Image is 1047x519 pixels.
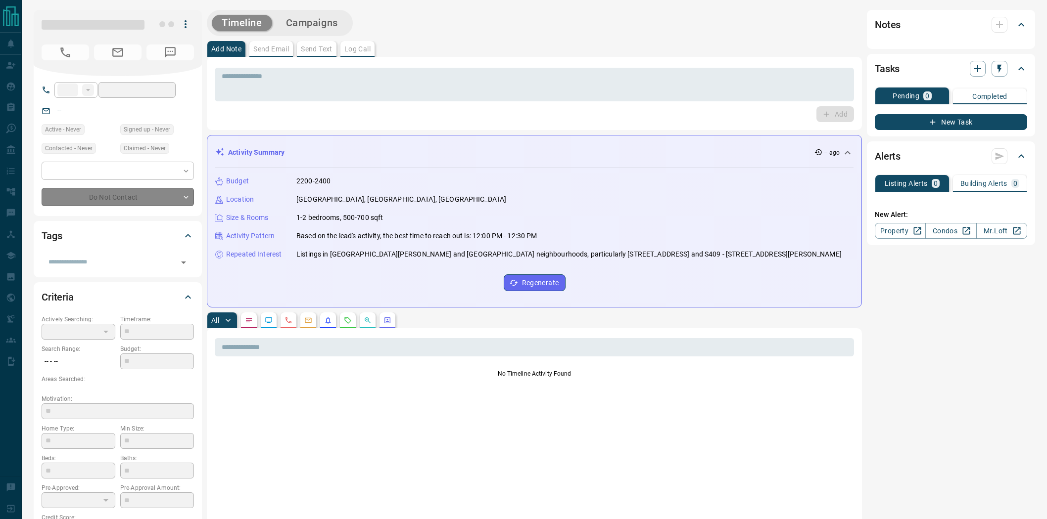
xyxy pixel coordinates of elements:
[226,249,282,259] p: Repeated Interest
[960,180,1007,187] p: Building Alerts
[383,316,391,324] svg: Agent Actions
[94,44,142,60] span: No Email
[296,249,842,259] p: Listings in [GEOGRAPHIC_DATA][PERSON_NAME] and [GEOGRAPHIC_DATA] neighbourhoods, particularly [ST...
[42,224,194,248] div: Tags
[875,148,901,164] h2: Alerts
[120,424,194,433] p: Min Size:
[120,454,194,463] p: Baths:
[42,394,194,403] p: Motivation:
[296,194,506,205] p: [GEOGRAPHIC_DATA], [GEOGRAPHIC_DATA], [GEOGRAPHIC_DATA]
[42,375,194,384] p: Areas Searched:
[304,316,312,324] svg: Emails
[893,92,919,99] p: Pending
[42,228,62,244] h2: Tags
[226,176,249,186] p: Budget
[875,144,1027,168] div: Alerts
[875,57,1027,81] div: Tasks
[276,15,348,31] button: Campaigns
[177,256,190,269] button: Open
[875,61,900,77] h2: Tasks
[265,316,273,324] svg: Lead Browsing Activity
[42,454,115,463] p: Beds:
[875,17,901,33] h2: Notes
[344,316,352,324] svg: Requests
[925,223,976,239] a: Condos
[42,345,115,353] p: Search Range:
[296,213,383,223] p: 1-2 bedrooms, 500-700 sqft
[228,147,285,158] p: Activity Summary
[120,483,194,492] p: Pre-Approval Amount:
[57,107,61,115] a: --
[875,13,1027,37] div: Notes
[120,315,194,324] p: Timeframe:
[42,353,115,370] p: -- - --
[226,213,269,223] p: Size & Rooms
[211,45,241,52] p: Add Note
[226,231,275,241] p: Activity Pattern
[42,315,115,324] p: Actively Searching:
[1013,180,1017,187] p: 0
[875,114,1027,130] button: New Task
[45,143,93,153] span: Contacted - Never
[285,316,292,324] svg: Calls
[934,180,938,187] p: 0
[972,93,1007,100] p: Completed
[42,285,194,309] div: Criteria
[45,125,81,134] span: Active - Never
[120,345,194,353] p: Budget:
[215,143,854,162] div: Activity Summary-- ago
[42,44,89,60] span: No Number
[885,180,928,187] p: Listing Alerts
[504,274,566,291] button: Regenerate
[211,317,219,324] p: All
[245,316,253,324] svg: Notes
[124,125,170,134] span: Signed up - Never
[42,483,115,492] p: Pre-Approved:
[875,223,926,239] a: Property
[976,223,1027,239] a: Mr.Loft
[212,15,272,31] button: Timeline
[226,194,254,205] p: Location
[215,369,854,378] p: No Timeline Activity Found
[824,148,840,157] p: -- ago
[296,231,537,241] p: Based on the lead's activity, the best time to reach out is: 12:00 PM - 12:30 PM
[124,143,166,153] span: Claimed - Never
[146,44,194,60] span: No Number
[875,210,1027,220] p: New Alert:
[324,316,332,324] svg: Listing Alerts
[925,92,929,99] p: 0
[42,188,194,206] div: Do Not Contact
[42,289,74,305] h2: Criteria
[296,176,331,186] p: 2200-2400
[42,424,115,433] p: Home Type:
[364,316,372,324] svg: Opportunities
